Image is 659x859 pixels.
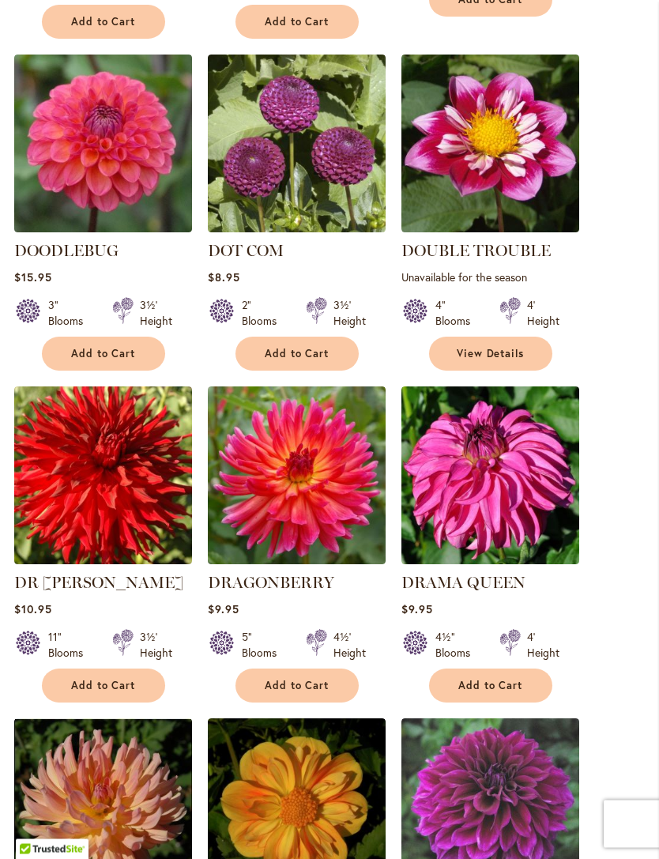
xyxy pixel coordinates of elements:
div: 2" Blooms [242,298,287,330]
span: Add to Cart [265,680,329,693]
img: DR LES [14,387,192,565]
img: DRAMA QUEEN [401,387,579,565]
button: Add to Cart [235,337,359,371]
button: Add to Cart [429,669,552,703]
img: DOUBLE TROUBLE [401,55,579,233]
span: $8.95 [208,270,240,285]
a: View Details [429,337,552,371]
a: DRAMA QUEEN [401,574,525,593]
img: DOT COM [208,55,386,233]
button: Add to Cart [235,6,359,40]
span: Add to Cart [71,680,136,693]
a: DOODLEBUG [14,221,192,236]
a: DR [PERSON_NAME] [14,574,183,593]
span: $9.95 [208,602,239,617]
div: 4' Height [527,630,559,661]
div: 4½' Height [333,630,366,661]
img: DRAGONBERRY [208,387,386,565]
span: $15.95 [14,270,52,285]
span: Add to Cart [265,348,329,361]
div: 4' Height [527,298,559,330]
button: Add to Cart [42,337,165,371]
div: 3½' Height [333,298,366,330]
div: 4" Blooms [435,298,480,330]
a: DOT COM [208,242,284,261]
a: DRAGONBERRY [208,553,386,568]
a: DOUBLE TROUBLE [401,242,551,261]
a: DOUBLE TROUBLE [401,221,579,236]
span: Add to Cart [71,16,136,29]
div: 3" Blooms [48,298,93,330]
button: Add to Cart [42,669,165,703]
div: 11" Blooms [48,630,93,661]
button: Add to Cart [235,669,359,703]
div: 4½" Blooms [435,630,480,661]
span: Add to Cart [458,680,523,693]
a: DRAMA QUEEN [401,553,579,568]
span: Add to Cart [71,348,136,361]
a: DR LES [14,553,192,568]
iframe: Launch Accessibility Center [12,803,56,847]
a: DOT COM [208,221,386,236]
div: 3½' Height [140,630,172,661]
img: DOODLEBUG [14,55,192,233]
p: Unavailable for the season [401,270,579,285]
span: Add to Cart [265,16,329,29]
span: $10.95 [14,602,52,617]
a: DOODLEBUG [14,242,119,261]
a: DRAGONBERRY [208,574,334,593]
div: 3½' Height [140,298,172,330]
button: Add to Cart [42,6,165,40]
div: 5" Blooms [242,630,287,661]
span: $9.95 [401,602,433,617]
span: View Details [457,348,525,361]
